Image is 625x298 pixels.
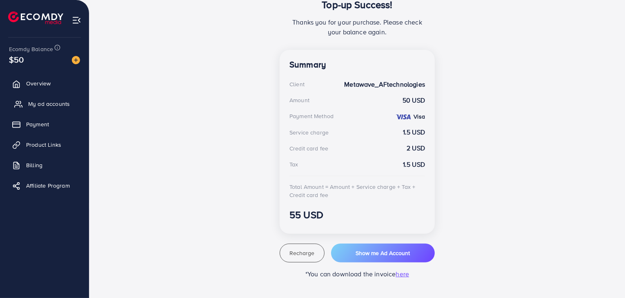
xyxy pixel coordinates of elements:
[289,80,305,88] div: Client
[414,112,425,121] strong: Visa
[289,60,425,70] h4: Summary
[280,244,325,262] button: Recharge
[9,45,53,53] span: Ecomdy Balance
[6,157,83,173] a: Billing
[289,17,425,37] p: Thanks you for your purchase. Please check your balance again.
[26,161,42,169] span: Billing
[6,137,83,153] a: Product Links
[403,160,425,169] strong: 1.5 USD
[6,116,83,132] a: Payment
[331,244,435,262] button: Show me Ad Account
[407,143,425,153] strong: 2 USD
[590,261,619,292] iframe: Chat
[289,249,314,257] span: Recharge
[6,177,83,194] a: Affiliate Program
[6,96,83,112] a: My ad accounts
[9,54,24,65] span: $50
[395,114,411,120] img: credit
[72,16,81,25] img: menu
[28,100,70,108] span: My ad accounts
[356,249,410,257] span: Show me Ad Account
[26,120,49,128] span: Payment
[72,56,80,64] img: image
[8,11,63,24] img: logo
[289,183,425,199] div: Total Amount = Amount + Service charge + Tax + Credit card fee
[6,75,83,92] a: Overview
[396,269,409,278] span: here
[289,144,328,152] div: Credit card fee
[26,79,51,87] span: Overview
[289,160,298,168] div: Tax
[289,96,309,104] div: Amount
[403,96,425,105] strong: 50 USD
[280,269,435,279] p: *You can download the invoice
[26,181,70,190] span: Affiliate Program
[403,128,425,137] strong: 1.5 USD
[289,128,329,137] div: Service charge
[344,80,425,89] strong: Metawave_AFtechnologies
[289,112,334,120] div: Payment Method
[26,141,61,149] span: Product Links
[289,209,425,221] h3: 55 USD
